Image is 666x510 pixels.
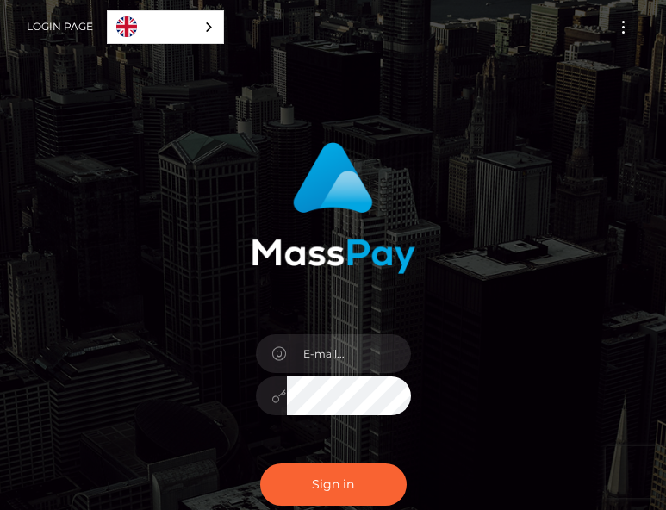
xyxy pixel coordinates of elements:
a: Login Page [27,9,93,45]
img: MassPay Login [252,142,415,274]
button: Toggle navigation [607,16,639,39]
a: English [108,11,223,43]
button: Sign in [260,463,407,506]
aside: Language selected: English [107,10,224,44]
div: Language [107,10,224,44]
input: E-mail... [287,334,411,373]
